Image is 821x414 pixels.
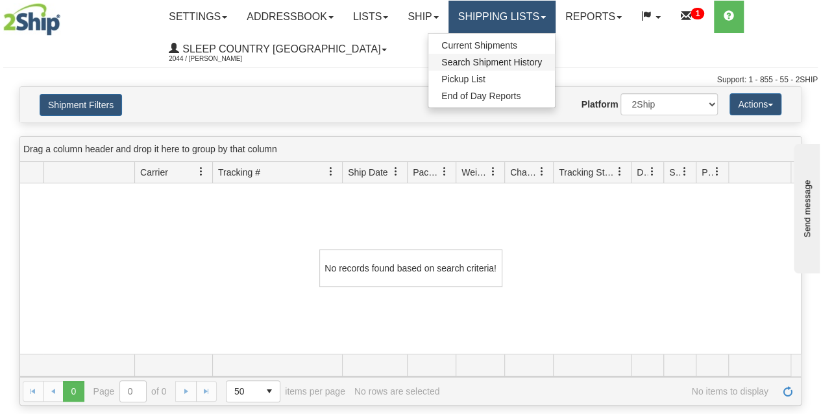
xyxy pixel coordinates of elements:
a: Charge filter column settings [531,161,553,183]
a: Carrier filter column settings [190,161,212,183]
sup: 1 [691,8,704,19]
div: No rows are selected [354,386,440,397]
a: Search Shipment History [428,54,555,71]
span: Shipment Issues [669,166,680,179]
span: items per page [226,380,345,402]
a: Shipment Issues filter column settings [674,161,696,183]
label: Platform [582,98,619,111]
a: Delivery Status filter column settings [641,161,663,183]
iframe: chat widget [791,141,820,273]
div: grid grouping header [20,137,801,162]
a: Current Shipments [428,37,555,54]
div: Support: 1 - 855 - 55 - 2SHIP [3,75,818,86]
a: Tracking # filter column settings [320,161,342,183]
button: Actions [729,93,781,115]
span: Page 0 [63,381,84,402]
a: Reports [556,1,631,33]
a: Lists [343,1,398,33]
a: Shipping lists [448,1,556,33]
a: Addressbook [237,1,343,33]
span: Ship Date [348,166,387,179]
a: End of Day Reports [428,87,555,104]
span: End of Day Reports [441,91,521,101]
a: Refresh [778,381,798,402]
a: Ship [398,1,448,33]
a: Tracking Status filter column settings [609,161,631,183]
span: 50 [234,385,251,398]
a: Pickup List [428,71,555,87]
img: logo2044.jpg [3,3,60,36]
span: Tracking # [218,166,260,179]
span: Packages [413,166,440,179]
span: Current Shipments [441,40,517,51]
a: Settings [159,1,237,33]
div: Send message [10,11,120,21]
span: Delivery Status [637,166,648,179]
div: No records found based on search criteria! [319,249,502,287]
a: Packages filter column settings [434,161,456,183]
span: Tracking Status [559,166,615,179]
span: select [259,381,280,402]
a: Ship Date filter column settings [385,161,407,183]
button: Shipment Filters [40,94,122,116]
a: Pickup Status filter column settings [706,161,728,183]
span: No items to display [448,386,768,397]
span: Pickup List [441,74,485,84]
span: Weight [461,166,489,179]
span: Search Shipment History [441,57,542,67]
span: Carrier [140,166,168,179]
span: Charge [510,166,537,179]
span: Sleep Country [GEOGRAPHIC_DATA] [179,43,380,54]
span: Page of 0 [93,380,167,402]
a: Sleep Country [GEOGRAPHIC_DATA] 2044 / [PERSON_NAME] [159,33,397,65]
a: 1 [670,1,714,33]
a: Weight filter column settings [482,161,504,183]
span: Page sizes drop down [226,380,280,402]
span: Pickup Status [702,166,713,179]
span: 2044 / [PERSON_NAME] [169,52,266,65]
